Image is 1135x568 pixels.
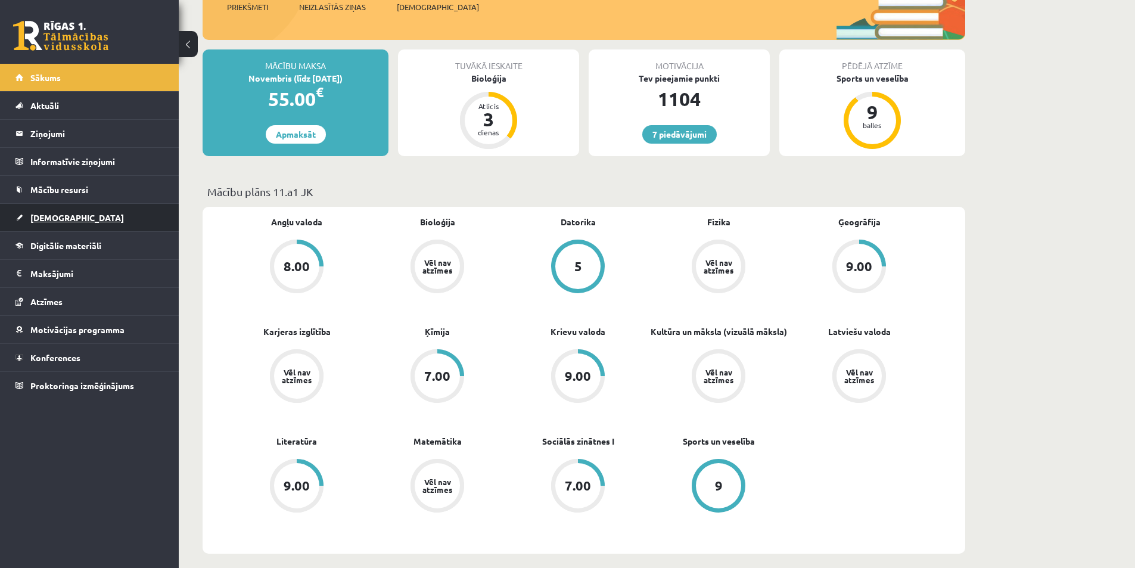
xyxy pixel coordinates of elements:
a: Angļu valoda [271,216,322,228]
a: Atzīmes [15,288,164,315]
div: 9 [715,479,723,492]
p: Mācību plāns 11.a1 JK [207,184,960,200]
a: 7.00 [367,349,508,405]
a: Fizika [707,216,730,228]
a: Ziņojumi [15,120,164,147]
div: Atlicis [471,103,506,110]
a: Mācību resursi [15,176,164,203]
div: Vēl nav atzīmes [421,478,454,493]
a: Vēl nav atzīmes [226,349,367,405]
div: 9.00 [284,479,310,492]
span: Mācību resursi [30,184,88,195]
span: Motivācijas programma [30,324,125,335]
a: Proktoringa izmēģinājums [15,372,164,399]
span: [DEMOGRAPHIC_DATA] [397,1,479,13]
div: Sports un veselība [779,72,965,85]
span: Aktuāli [30,100,59,111]
a: Informatīvie ziņojumi [15,148,164,175]
a: 9.00 [789,240,929,296]
a: 7 piedāvājumi [642,125,717,144]
a: 9.00 [508,349,648,405]
a: Kultūra un māksla (vizuālā māksla) [651,325,787,338]
a: [DEMOGRAPHIC_DATA] [15,204,164,231]
span: Atzīmes [30,296,63,307]
a: Vēl nav atzīmes [648,240,789,296]
a: Konferences [15,344,164,371]
div: Tuvākā ieskaite [398,49,579,72]
a: Latviešu valoda [828,325,891,338]
div: dienas [471,129,506,136]
a: Vēl nav atzīmes [367,240,508,296]
div: balles [854,122,890,129]
a: Karjeras izglītība [263,325,331,338]
div: Vēl nav atzīmes [842,368,876,384]
legend: Maksājumi [30,260,164,287]
div: 5 [574,260,582,273]
div: 9.00 [846,260,872,273]
a: Sākums [15,64,164,91]
div: Bioloģija [398,72,579,85]
a: Literatūra [276,435,317,448]
div: Vēl nav atzīmes [280,368,313,384]
a: Digitālie materiāli [15,232,164,259]
a: Krievu valoda [551,325,605,338]
span: [DEMOGRAPHIC_DATA] [30,212,124,223]
a: Sports un veselība [683,435,755,448]
a: Bioloģija [420,216,455,228]
div: Pēdējā atzīme [779,49,965,72]
a: Sociālās zinātnes I [542,435,614,448]
a: 7.00 [508,459,648,515]
a: Vēl nav atzīmes [648,349,789,405]
div: Tev pieejamie punkti [589,72,770,85]
div: Vēl nav atzīmes [702,368,735,384]
div: Vēl nav atzīmes [421,259,454,274]
div: 9 [854,103,890,122]
div: Mācību maksa [203,49,388,72]
a: Ģeogrāfija [838,216,881,228]
a: 5 [508,240,648,296]
a: Datorika [561,216,596,228]
div: Motivācija [589,49,770,72]
a: Matemātika [413,435,462,448]
div: 7.00 [424,370,450,383]
span: Konferences [30,352,80,363]
span: Priekšmeti [227,1,268,13]
a: 9 [648,459,789,515]
a: Aktuāli [15,92,164,119]
a: Apmaksāt [266,125,326,144]
div: 3 [471,110,506,129]
span: € [316,83,324,101]
div: Novembris (līdz [DATE]) [203,72,388,85]
a: 8.00 [226,240,367,296]
legend: Informatīvie ziņojumi [30,148,164,175]
div: 1104 [589,85,770,113]
div: 7.00 [565,479,591,492]
div: 9.00 [565,370,591,383]
span: Neizlasītās ziņas [299,1,366,13]
a: Rīgas 1. Tālmācības vidusskola [13,21,108,51]
span: Digitālie materiāli [30,240,101,251]
span: Sākums [30,72,61,83]
a: Vēl nav atzīmes [789,349,929,405]
a: 9.00 [226,459,367,515]
a: Ķīmija [425,325,450,338]
span: Proktoringa izmēģinājums [30,380,134,391]
div: Vēl nav atzīmes [702,259,735,274]
a: Maksājumi [15,260,164,287]
div: 8.00 [284,260,310,273]
div: 55.00 [203,85,388,113]
a: Motivācijas programma [15,316,164,343]
a: Vēl nav atzīmes [367,459,508,515]
a: Bioloģija Atlicis 3 dienas [398,72,579,151]
a: Sports un veselība 9 balles [779,72,965,151]
legend: Ziņojumi [30,120,164,147]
